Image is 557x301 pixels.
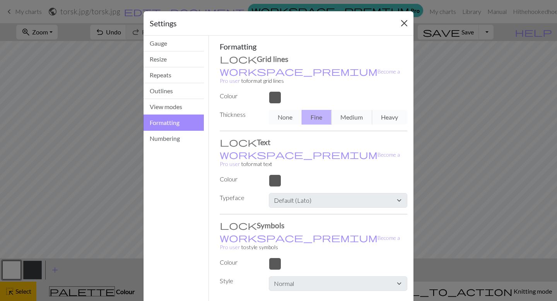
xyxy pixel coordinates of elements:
[220,54,408,63] h3: Grid lines
[144,36,204,51] button: Gauge
[215,258,264,267] label: Colour
[220,234,400,250] small: to style symbols
[220,232,378,243] span: workspace_premium
[144,131,204,146] button: Numbering
[215,193,264,205] label: Typeface
[220,68,400,84] a: Become a Pro user
[220,42,408,51] h5: Formatting
[215,276,264,288] label: Style
[220,151,400,167] small: to format text
[220,137,408,147] h3: Text
[220,221,408,230] h3: Symbols
[215,174,264,184] label: Colour
[220,151,400,167] a: Become a Pro user
[144,83,204,99] button: Outlines
[220,66,378,77] span: workspace_premium
[144,67,204,83] button: Repeats
[150,17,177,29] h5: Settings
[220,234,400,250] a: Become a Pro user
[220,149,378,160] span: workspace_premium
[398,17,410,29] button: Close
[220,68,400,84] small: to format grid lines
[144,115,204,131] button: Formatting
[215,91,264,101] label: Colour
[144,51,204,67] button: Resize
[215,110,264,121] label: Thickness
[144,99,204,115] button: View modes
